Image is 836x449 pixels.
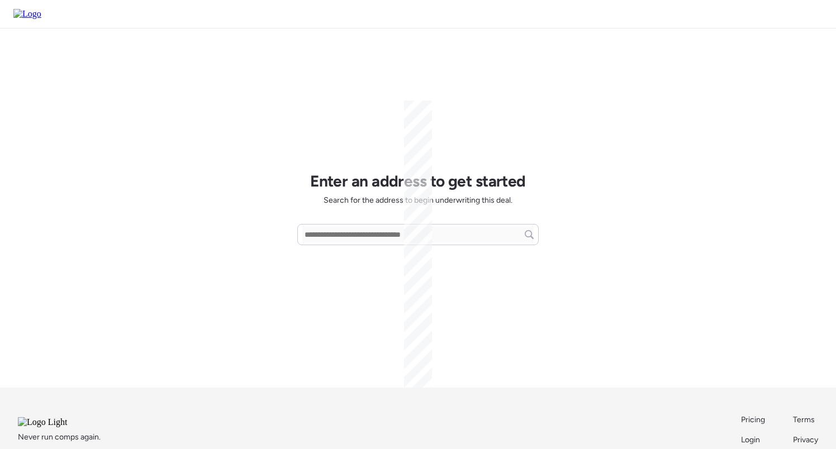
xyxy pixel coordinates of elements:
span: Never run comps again. [18,432,101,443]
span: Privacy [793,435,818,445]
img: Logo [13,9,41,19]
span: Pricing [741,415,765,424]
span: Terms [793,415,815,424]
span: Login [741,435,760,445]
a: Terms [793,414,818,426]
a: Login [741,434,766,446]
h1: Enter an address to get started [310,171,526,190]
span: Search for the address to begin underwriting this deal. [324,195,512,206]
a: Pricing [741,414,766,426]
img: Logo Light [18,417,97,427]
a: Privacy [793,434,818,446]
